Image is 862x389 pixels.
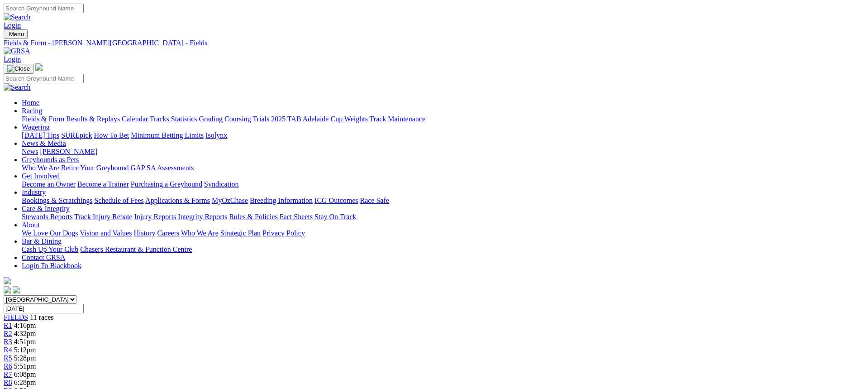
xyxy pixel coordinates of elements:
[22,148,858,156] div: News & Media
[4,39,858,47] a: Fields & Form - [PERSON_NAME][GEOGRAPHIC_DATA] - Fields
[40,148,97,155] a: [PERSON_NAME]
[22,197,92,204] a: Bookings & Scratchings
[229,213,278,221] a: Rules & Policies
[4,338,12,346] a: R3
[252,115,269,123] a: Trials
[94,197,143,204] a: Schedule of Fees
[61,131,92,139] a: SUREpick
[205,131,227,139] a: Isolynx
[4,354,12,362] a: R5
[30,313,53,321] span: 11 races
[122,115,148,123] a: Calendar
[280,213,313,221] a: Fact Sheets
[22,139,66,147] a: News & Media
[131,164,194,172] a: GAP SA Assessments
[250,197,313,204] a: Breeding Information
[314,197,358,204] a: ICG Outcomes
[4,55,21,63] a: Login
[22,115,64,123] a: Fields & Form
[4,47,30,55] img: GRSA
[4,370,12,378] a: R7
[344,115,368,123] a: Weights
[22,115,858,123] div: Racing
[22,237,62,245] a: Bar & Dining
[4,83,31,91] img: Search
[80,245,192,253] a: Chasers Restaurant & Function Centre
[14,338,36,346] span: 4:51pm
[61,164,129,172] a: Retire Your Greyhound
[22,229,78,237] a: We Love Our Dogs
[66,115,120,123] a: Results & Replays
[4,21,21,29] a: Login
[22,245,858,254] div: Bar & Dining
[22,172,60,180] a: Get Involved
[94,131,129,139] a: How To Bet
[4,74,84,83] input: Search
[22,213,72,221] a: Stewards Reports
[4,313,28,321] a: FIELDS
[171,115,197,123] a: Statistics
[4,64,33,74] button: Toggle navigation
[314,213,356,221] a: Stay On Track
[22,180,858,188] div: Get Involved
[4,346,12,354] span: R4
[22,148,38,155] a: News
[4,286,11,293] img: facebook.svg
[199,115,223,123] a: Grading
[22,164,59,172] a: Who We Are
[7,65,30,72] img: Close
[22,131,858,139] div: Wagering
[13,286,20,293] img: twitter.svg
[157,229,179,237] a: Careers
[22,188,46,196] a: Industry
[22,213,858,221] div: Care & Integrity
[14,354,36,362] span: 5:28pm
[131,131,204,139] a: Minimum Betting Limits
[181,229,219,237] a: Who We Are
[4,304,84,313] input: Select date
[22,197,858,205] div: Industry
[22,107,42,115] a: Racing
[14,362,36,370] span: 5:51pm
[22,156,79,163] a: Greyhounds as Pets
[360,197,389,204] a: Race Safe
[150,115,169,123] a: Tracks
[74,213,132,221] a: Track Injury Rebate
[4,330,12,337] a: R2
[22,229,858,237] div: About
[9,31,24,38] span: Menu
[370,115,425,123] a: Track Maintenance
[4,13,31,21] img: Search
[14,322,36,329] span: 4:16pm
[22,180,76,188] a: Become an Owner
[212,197,248,204] a: MyOzChase
[220,229,261,237] a: Strategic Plan
[22,221,40,229] a: About
[77,180,129,188] a: Become a Trainer
[4,29,28,39] button: Toggle navigation
[22,164,858,172] div: Greyhounds as Pets
[134,213,176,221] a: Injury Reports
[133,229,155,237] a: History
[131,180,202,188] a: Purchasing a Greyhound
[204,180,238,188] a: Syndication
[80,229,132,237] a: Vision and Values
[4,322,12,329] a: R1
[4,362,12,370] span: R6
[14,330,36,337] span: 4:32pm
[4,379,12,386] a: R8
[178,213,227,221] a: Integrity Reports
[224,115,251,123] a: Coursing
[4,4,84,13] input: Search
[4,277,11,284] img: logo-grsa-white.png
[22,99,39,106] a: Home
[14,370,36,378] span: 6:08pm
[22,262,81,269] a: Login To Blackbook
